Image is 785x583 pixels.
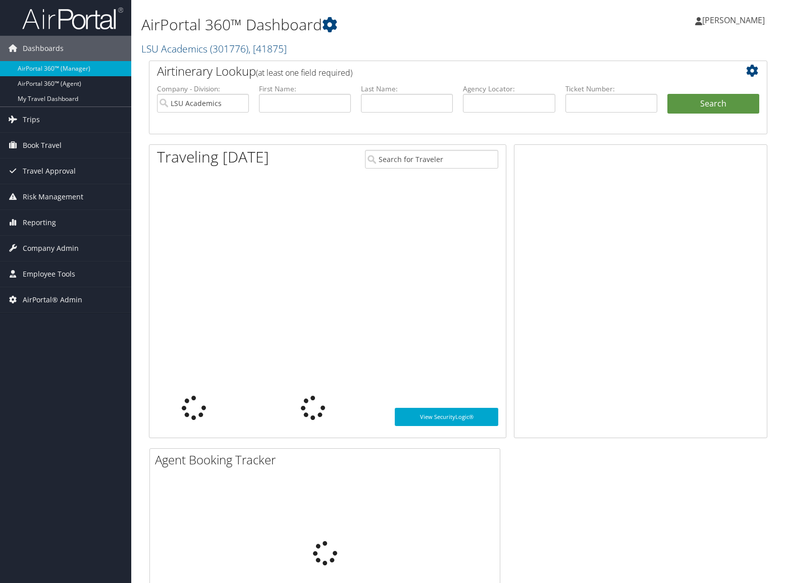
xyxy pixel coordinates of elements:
span: Risk Management [23,184,83,209]
a: LSU Academics [141,42,287,56]
span: AirPortal® Admin [23,287,82,312]
span: , [ 41875 ] [248,42,287,56]
a: View SecurityLogic® [395,408,498,426]
label: Last Name: [361,84,453,94]
span: Reporting [23,210,56,235]
label: First Name: [259,84,351,94]
h2: Airtinerary Lookup [157,63,708,80]
label: Company - Division: [157,84,249,94]
span: Book Travel [23,133,62,158]
label: Agency Locator: [463,84,555,94]
h1: Traveling [DATE] [157,146,269,168]
span: ( 301776 ) [210,42,248,56]
a: [PERSON_NAME] [695,5,775,35]
label: Ticket Number: [565,84,657,94]
span: Trips [23,107,40,132]
span: Employee Tools [23,261,75,287]
h1: AirPortal 360™ Dashboard [141,14,564,35]
h2: Agent Booking Tracker [155,451,500,468]
span: Company Admin [23,236,79,261]
span: Travel Approval [23,158,76,184]
span: Dashboards [23,36,64,61]
input: Search for Traveler [365,150,498,169]
span: [PERSON_NAME] [702,15,765,26]
button: Search [667,94,759,114]
span: (at least one field required) [256,67,352,78]
img: airportal-logo.png [22,7,123,30]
